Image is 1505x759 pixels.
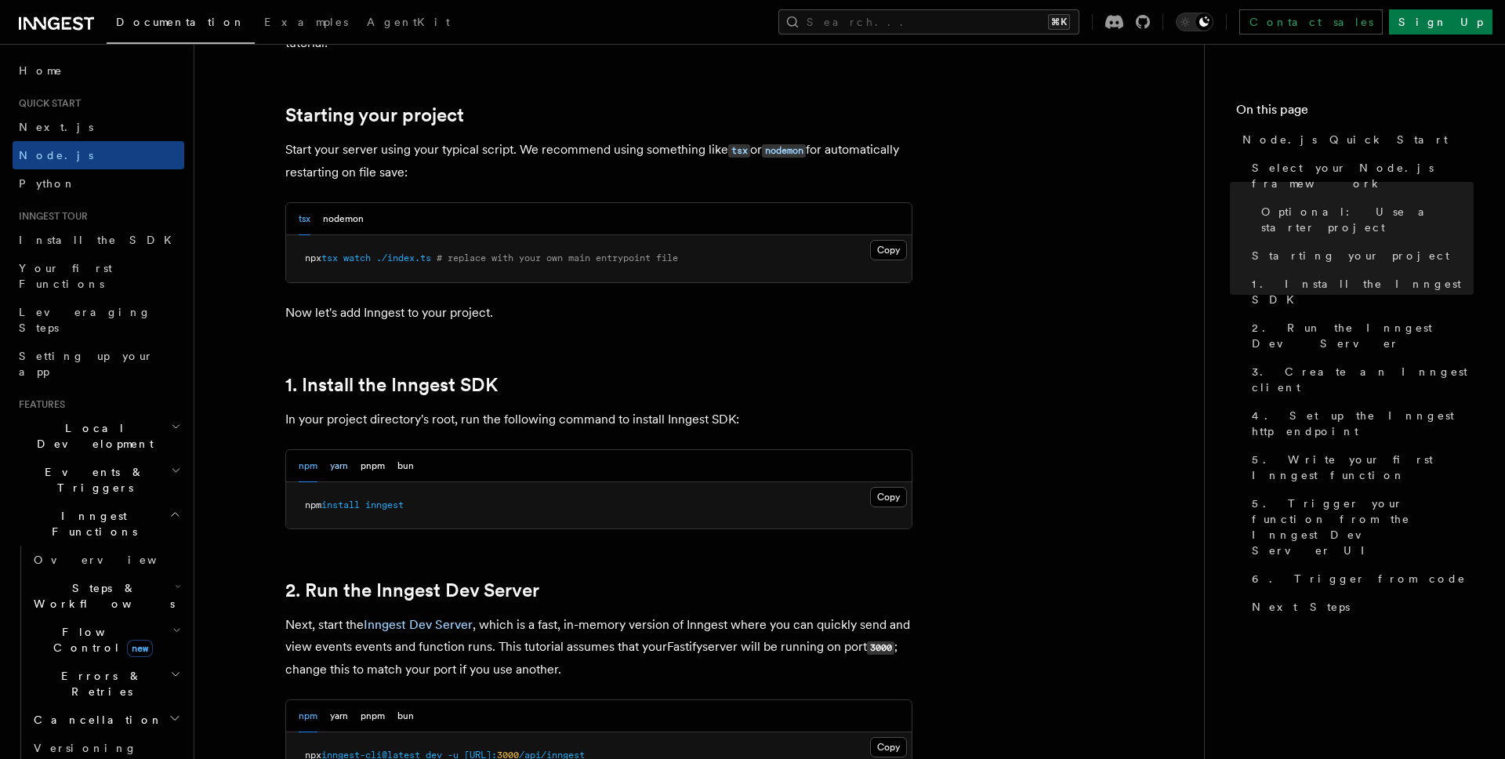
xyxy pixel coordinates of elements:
span: Your first Functions [19,262,112,290]
a: 5. Trigger your function from the Inngest Dev Server UI [1246,489,1474,565]
span: Select your Node.js framework [1252,160,1474,191]
span: Next Steps [1252,599,1350,615]
span: Node.js [19,149,93,162]
a: 5. Write your first Inngest function [1246,445,1474,489]
button: Flow Controlnew [27,618,184,662]
span: 5. Write your first Inngest function [1252,452,1474,483]
a: Overview [27,546,184,574]
a: Node.js [13,141,184,169]
p: Next, start the , which is a fast, in-memory version of Inngest where you can quickly send and vi... [285,614,912,681]
button: Copy [870,487,907,507]
button: Cancellation [27,706,184,734]
span: 6. Trigger from code [1252,571,1466,586]
span: AgentKit [367,16,450,28]
span: 1. Install the Inngest SDK [1252,276,1474,307]
a: Leveraging Steps [13,298,184,342]
span: 3. Create an Inngest client [1252,364,1474,395]
button: bun [397,450,414,482]
a: 2. Run the Inngest Dev Server [1246,314,1474,358]
kbd: ⌘K [1048,14,1070,30]
h4: On this page [1236,100,1474,125]
a: 4. Set up the Inngest http endpoint [1246,401,1474,445]
a: Sign Up [1389,9,1492,34]
p: In your project directory's root, run the following command to install Inngest SDK: [285,409,912,430]
span: Examples [264,16,348,28]
a: Next.js [13,113,184,141]
span: Overview [34,554,195,566]
span: Errors & Retries [27,668,170,699]
a: Python [13,169,184,198]
span: inngest [365,499,404,510]
span: 2. Run the Inngest Dev Server [1252,320,1474,351]
a: nodemon [762,142,806,157]
button: tsx [299,203,310,235]
a: Contact sales [1239,9,1383,34]
button: Inngest Functions [13,502,184,546]
button: Copy [870,737,907,757]
span: Cancellation [27,712,163,728]
span: Inngest Functions [13,508,169,539]
a: Next Steps [1246,593,1474,621]
code: 3000 [867,641,894,655]
button: Local Development [13,414,184,458]
span: Leveraging Steps [19,306,151,334]
button: Steps & Workflows [27,574,184,618]
code: tsx [728,144,750,158]
span: Next.js [19,121,93,133]
code: nodemon [762,144,806,158]
span: ./index.ts [376,252,431,263]
button: nodemon [323,203,364,235]
span: Starting your project [1252,248,1449,263]
span: 4. Set up the Inngest http endpoint [1252,408,1474,439]
span: npx [305,252,321,263]
span: Python [19,177,76,190]
a: 6. Trigger from code [1246,565,1474,593]
button: npm [299,450,317,482]
span: Quick start [13,97,81,110]
button: yarn [330,450,348,482]
span: Versioning [34,742,137,754]
a: Optional: Use a starter project [1255,198,1474,241]
span: Optional: Use a starter project [1261,204,1474,235]
a: Starting your project [1246,241,1474,270]
span: Node.js Quick Start [1242,132,1448,147]
span: Features [13,398,65,411]
button: npm [299,700,317,732]
span: watch [343,252,371,263]
button: Toggle dark mode [1176,13,1213,31]
a: Node.js Quick Start [1236,125,1474,154]
button: Errors & Retries [27,662,184,706]
a: 1. Install the Inngest SDK [285,374,498,396]
span: install [321,499,360,510]
button: Copy [870,240,907,260]
span: Setting up your app [19,350,154,378]
span: Documentation [116,16,245,28]
button: Events & Triggers [13,458,184,502]
button: pnpm [361,700,385,732]
span: tsx [321,252,338,263]
a: Inngest Dev Server [364,617,473,632]
button: pnpm [361,450,385,482]
span: # replace with your own main entrypoint file [437,252,678,263]
button: bun [397,700,414,732]
span: npm [305,499,321,510]
p: Start your server using your typical script. We recommend using something like or for automatical... [285,139,912,183]
span: Events & Triggers [13,464,171,496]
p: Now let's add Inngest to your project. [285,302,912,324]
button: Search...⌘K [778,9,1079,34]
a: Starting your project [285,104,464,126]
a: AgentKit [357,5,459,42]
a: 2. Run the Inngest Dev Server [285,579,539,601]
span: new [127,640,153,657]
span: Home [19,63,63,78]
a: Select your Node.js framework [1246,154,1474,198]
span: 5. Trigger your function from the Inngest Dev Server UI [1252,496,1474,558]
span: Flow Control [27,624,172,655]
span: Local Development [13,420,171,452]
a: 3. Create an Inngest client [1246,358,1474,401]
a: Home [13,56,184,85]
a: Your first Functions [13,254,184,298]
a: Setting up your app [13,342,184,386]
a: Install the SDK [13,226,184,254]
span: Install the SDK [19,234,181,246]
